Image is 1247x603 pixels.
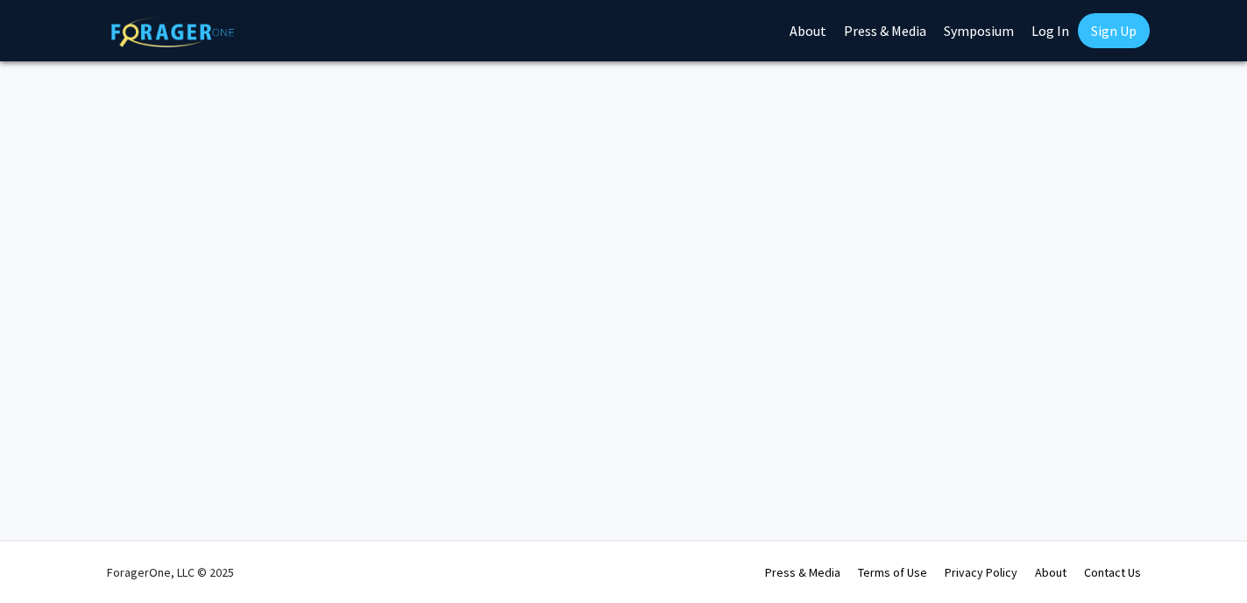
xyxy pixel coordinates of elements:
a: Terms of Use [858,564,927,580]
a: About [1035,564,1066,580]
a: Sign Up [1078,13,1150,48]
div: ForagerOne, LLC © 2025 [107,542,234,603]
a: Press & Media [765,564,840,580]
a: Privacy Policy [945,564,1017,580]
img: ForagerOne Logo [111,17,234,47]
a: Contact Us [1084,564,1141,580]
